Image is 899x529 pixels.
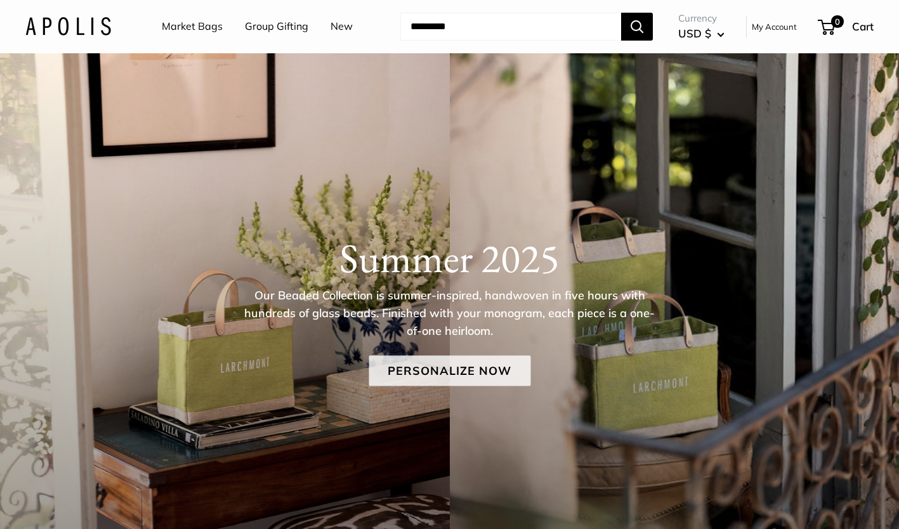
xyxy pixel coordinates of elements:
[331,17,353,36] a: New
[678,23,725,44] button: USD $
[244,287,656,340] p: Our Beaded Collection is summer-inspired, handwoven in five hours with hundreds of glass beads. F...
[162,17,223,36] a: Market Bags
[831,15,844,28] span: 0
[400,13,621,41] input: Search...
[621,13,653,41] button: Search
[678,27,711,40] span: USD $
[819,16,874,37] a: 0 Cart
[25,234,874,282] h1: Summer 2025
[678,10,725,27] span: Currency
[369,356,530,386] a: Personalize Now
[245,17,308,36] a: Group Gifting
[752,19,797,34] a: My Account
[25,17,111,36] img: Apolis
[852,20,874,33] span: Cart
